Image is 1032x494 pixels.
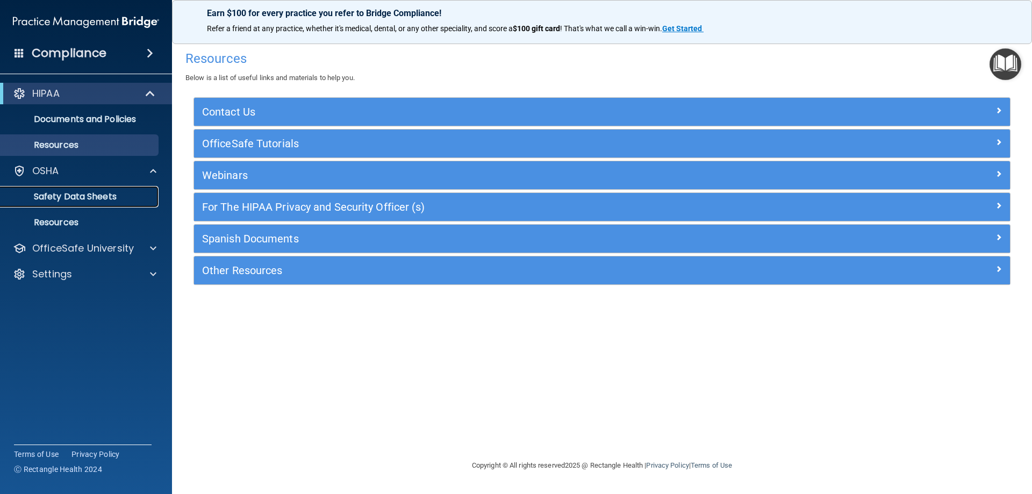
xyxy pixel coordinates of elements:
span: ! That's what we call a win-win. [560,24,662,33]
a: Webinars [202,167,1002,184]
p: Resources [7,217,154,228]
a: Privacy Policy [646,461,689,469]
a: OfficeSafe University [13,242,156,255]
p: HIPAA [32,87,60,100]
button: Open Resource Center [990,48,1021,80]
span: Ⓒ Rectangle Health 2024 [14,464,102,475]
p: Resources [7,140,154,151]
h5: Other Resources [202,264,798,276]
span: Below is a list of useful links and materials to help you. [185,74,355,82]
h4: Compliance [32,46,106,61]
p: OSHA [32,164,59,177]
p: Documents and Policies [7,114,154,125]
a: Get Started [662,24,704,33]
h5: Contact Us [202,106,798,118]
strong: Get Started [662,24,702,33]
a: Contact Us [202,103,1002,120]
span: Refer a friend at any practice, whether it's medical, dental, or any other speciality, and score a [207,24,513,33]
strong: $100 gift card [513,24,560,33]
a: Terms of Use [14,449,59,460]
p: Earn $100 for every practice you refer to Bridge Compliance! [207,8,997,18]
a: HIPAA [13,87,156,100]
h5: For The HIPAA Privacy and Security Officer (s) [202,201,798,213]
p: OfficeSafe University [32,242,134,255]
a: Other Resources [202,262,1002,279]
h5: Webinars [202,169,798,181]
img: PMB logo [13,11,159,33]
a: OfficeSafe Tutorials [202,135,1002,152]
a: Settings [13,268,156,281]
h4: Resources [185,52,1019,66]
h5: OfficeSafe Tutorials [202,138,798,149]
a: Spanish Documents [202,230,1002,247]
a: Terms of Use [691,461,732,469]
p: Safety Data Sheets [7,191,154,202]
p: Settings [32,268,72,281]
div: Copyright © All rights reserved 2025 @ Rectangle Health | | [406,448,798,483]
a: OSHA [13,164,156,177]
a: For The HIPAA Privacy and Security Officer (s) [202,198,1002,216]
a: Privacy Policy [71,449,120,460]
h5: Spanish Documents [202,233,798,245]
